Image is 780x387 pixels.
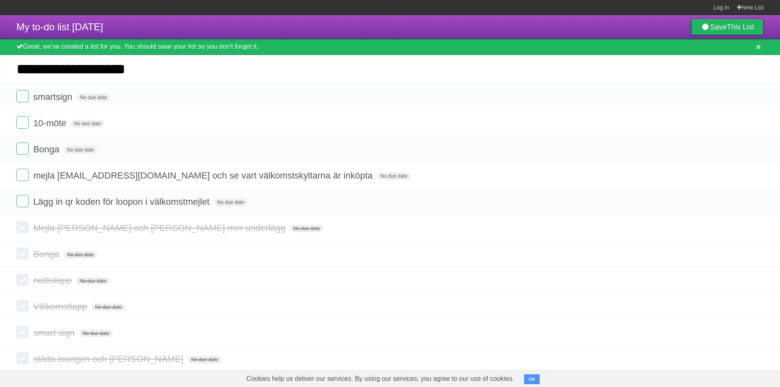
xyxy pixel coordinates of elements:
span: nattislapp [33,275,74,285]
label: Done [16,169,29,181]
label: Done [16,143,29,155]
span: No due date [377,172,410,180]
span: mejla [EMAIL_ADDRESS][DOMAIN_NAME] och se vart välkomstskyltarna är inköpta [33,170,375,181]
label: Done [16,300,29,312]
label: Done [16,247,29,260]
span: Välkomstlapp [33,301,89,312]
span: No due date [76,277,109,285]
label: Done [16,116,29,129]
b: This List [727,23,754,31]
span: No due date [71,120,104,127]
label: Done [16,90,29,102]
span: smartsign [33,92,74,102]
span: städa loungen och [PERSON_NAME] [33,354,185,364]
span: No due date [290,225,323,232]
span: No due date [92,303,125,311]
span: No due date [64,146,97,154]
span: smart sign [33,328,77,338]
span: No due date [64,251,97,258]
label: Done [16,221,29,233]
span: Cookies help us deliver our services. By using our services, you agree to our use of cookies. [238,371,522,387]
span: No due date [214,199,247,206]
span: Lägg in qr koden för loopon i välkomstmejlet [33,197,211,207]
span: No due date [77,94,110,101]
label: Done [16,195,29,207]
a: SaveThis List [691,19,764,35]
span: Mejla [PERSON_NAME] och [PERSON_NAME] mer underlägg [33,223,287,233]
span: No due date [79,330,113,337]
span: 10-möte [33,118,68,128]
label: Done [16,274,29,286]
label: Done [16,352,29,364]
span: Bonga [33,144,61,154]
button: OK [524,374,540,384]
span: No due date [188,356,221,363]
span: Bonga [33,249,61,259]
label: Done [16,326,29,338]
span: My to-do list [DATE] [16,21,103,32]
